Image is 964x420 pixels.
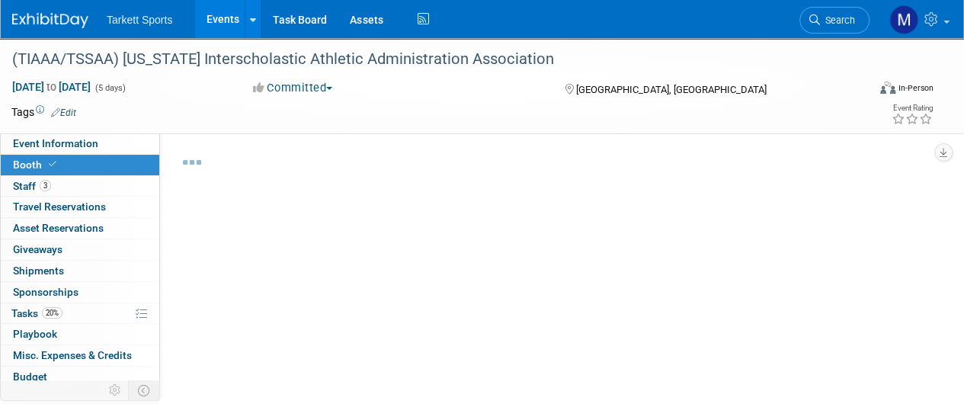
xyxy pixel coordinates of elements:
[183,160,201,165] img: loading...
[13,180,51,192] span: Staff
[13,349,132,361] span: Misc. Expenses & Credits
[11,104,76,120] td: Tags
[13,265,64,277] span: Shipments
[880,82,895,94] img: Format-Inperson.png
[1,261,159,281] a: Shipments
[11,307,62,319] span: Tasks
[1,155,159,175] a: Booth
[820,14,855,26] span: Search
[13,137,98,149] span: Event Information
[892,104,933,112] div: Event Rating
[13,286,78,298] span: Sponsorships
[1,133,159,154] a: Event Information
[799,7,870,34] a: Search
[7,46,855,73] div: (TIAAA/TSSAA) [US_STATE] Interscholastic Athletic Administration Association
[11,80,91,94] span: [DATE] [DATE]
[13,159,59,171] span: Booth
[1,218,159,239] a: Asset Reservations
[51,107,76,118] a: Edit
[248,80,338,96] button: Committed
[13,328,57,340] span: Playbook
[13,222,104,234] span: Asset Reservations
[1,324,159,345] a: Playbook
[889,5,918,34] img: Mathieu Martel
[1,282,159,303] a: Sponsorships
[13,200,106,213] span: Travel Reservations
[102,380,129,400] td: Personalize Event Tab Strip
[40,180,51,191] span: 3
[129,380,160,400] td: Toggle Event Tabs
[1,303,159,324] a: Tasks20%
[107,14,172,26] span: Tarkett Sports
[1,197,159,217] a: Travel Reservations
[1,345,159,366] a: Misc. Expenses & Credits
[49,160,56,168] i: Booth reservation complete
[13,243,62,255] span: Giveaways
[42,307,62,319] span: 20%
[1,367,159,387] a: Budget
[575,84,766,95] span: [GEOGRAPHIC_DATA], [GEOGRAPHIC_DATA]
[799,79,934,102] div: Event Format
[1,239,159,260] a: Giveaways
[1,176,159,197] a: Staff3
[12,13,88,28] img: ExhibitDay
[898,82,934,94] div: In-Person
[44,81,59,93] span: to
[94,83,126,93] span: (5 days)
[13,370,47,383] span: Budget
